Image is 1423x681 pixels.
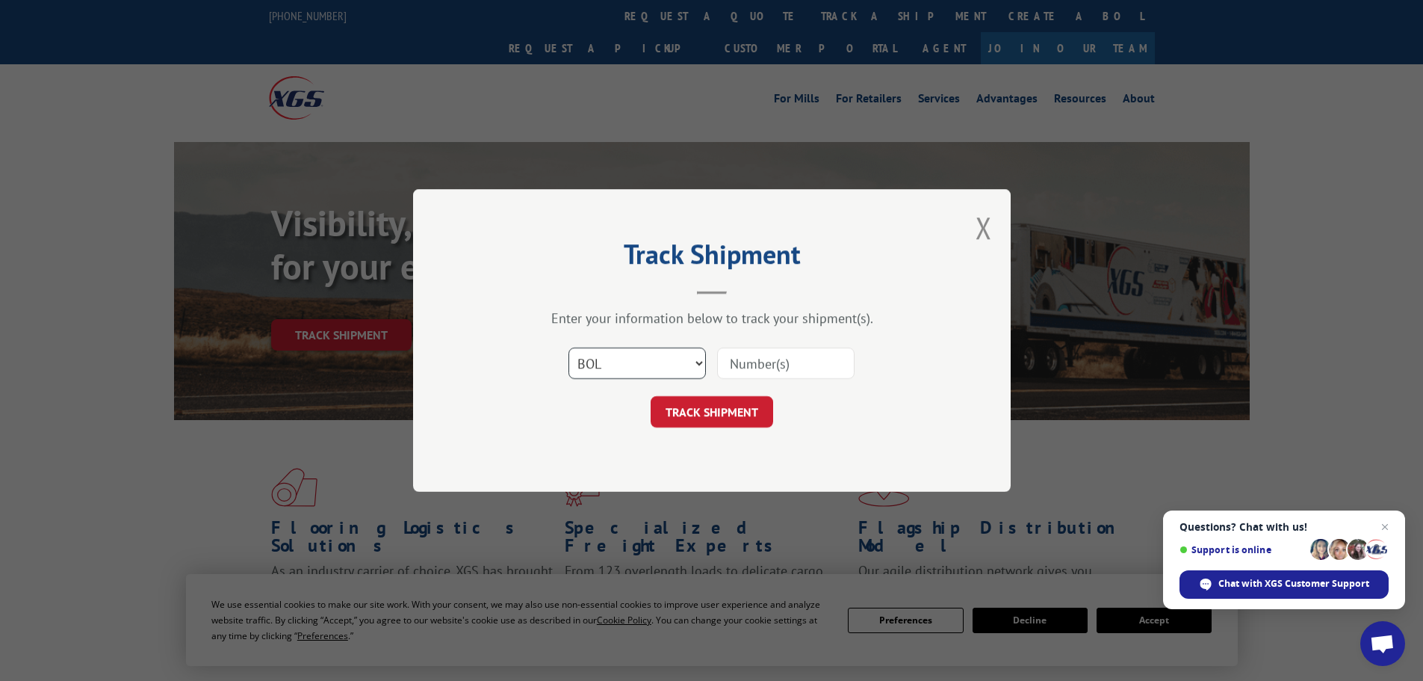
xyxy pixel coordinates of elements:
[1376,518,1394,536] span: Close chat
[651,396,773,428] button: TRACK SHIPMENT
[1360,621,1405,666] div: Open chat
[717,348,855,379] input: Number(s)
[976,208,992,247] button: Close modal
[488,244,936,272] h2: Track Shipment
[1218,577,1369,591] span: Chat with XGS Customer Support
[488,309,936,327] div: Enter your information below to track your shipment(s).
[1179,570,1389,599] div: Chat with XGS Customer Support
[1179,521,1389,533] span: Questions? Chat with us!
[1179,544,1305,555] span: Support is online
